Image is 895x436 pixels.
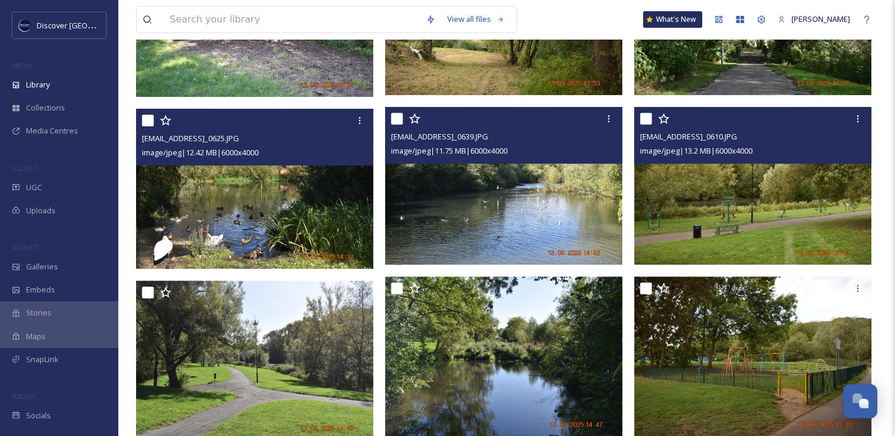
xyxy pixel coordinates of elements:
span: Galleries [26,261,58,272]
a: [PERSON_NAME] [772,8,856,31]
img: ext_1757786644.761892_SwanhavenPark@gmail.com-DSC_0625.JPG [136,109,376,269]
span: Library [26,79,50,90]
span: Media Centres [26,125,78,136]
span: Maps [26,331,46,342]
input: Search your library [164,6,420,32]
a: What's New [643,11,702,28]
span: UGC [26,182,42,193]
span: WIDGETS [12,243,39,252]
span: Discover [GEOGRAPHIC_DATA] [37,19,144,31]
button: Open Chat [843,384,877,418]
a: View all files [441,8,510,31]
img: Untitled%20design%20%282%29.png [19,19,31,31]
span: Socials [26,410,51,421]
span: image/jpeg | 11.75 MB | 6000 x 4000 [391,145,508,156]
span: [EMAIL_ADDRESS]_0625.JPG [142,133,239,144]
span: SnapLink [26,354,59,365]
span: MEDIA [12,61,33,70]
span: COLLECT [12,164,37,173]
span: [EMAIL_ADDRESS]_0610.JPG [640,131,737,142]
span: Embeds [26,284,55,295]
span: Uploads [26,205,56,216]
span: Stories [26,307,51,318]
span: Collections [26,102,65,113]
img: ext_1757786470.526337_SwanhavenPark@gmail.com-DSC_0610.JPG [634,106,871,265]
span: [EMAIL_ADDRESS]_0639.JPG [391,131,488,142]
span: [PERSON_NAME] [791,14,850,24]
img: ext_1757786473.246715_SwanhavenPark@gmail.com-DSC_0639.JPG [385,106,622,265]
span: image/jpeg | 13.2 MB | 6000 x 4000 [640,145,752,156]
span: SOCIALS [12,392,35,401]
span: image/jpeg | 12.42 MB | 6000 x 4000 [142,147,259,158]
